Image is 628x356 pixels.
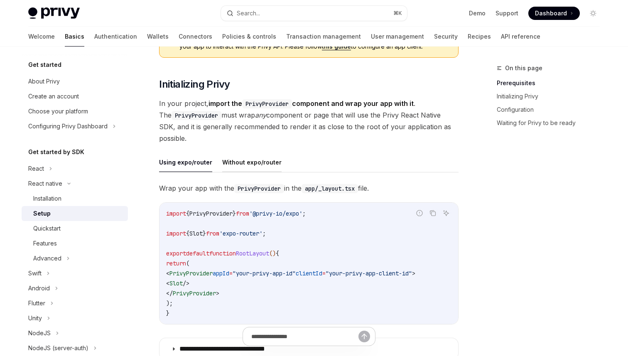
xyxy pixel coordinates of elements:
[33,209,51,219] div: Setup
[166,270,169,277] span: <
[159,152,212,172] button: Using expo/router
[28,106,88,116] div: Choose your platform
[497,76,606,90] a: Prerequisites
[166,309,169,317] span: }
[28,328,51,338] div: NodeJS
[216,290,219,297] span: >
[28,60,61,70] h5: Get started
[206,230,219,237] span: from
[166,260,186,267] span: return
[169,270,213,277] span: PrivyProvider
[159,78,230,91] span: Initializing Privy
[586,7,600,20] button: Toggle dark mode
[33,194,61,204] div: Installation
[22,104,128,119] a: Choose your platform
[296,270,322,277] span: clientId
[28,164,44,174] div: React
[186,250,209,257] span: default
[236,210,249,217] span: from
[222,152,282,172] button: Without expo/router
[173,290,216,297] span: PrivyProvider
[434,27,458,47] a: Security
[242,99,292,108] code: PrivyProvider
[22,221,128,236] a: Quickstart
[166,210,186,217] span: import
[22,236,128,251] a: Features
[65,27,84,47] a: Basics
[203,230,206,237] span: }
[528,7,580,20] a: Dashboard
[219,230,262,237] span: 'expo-router'
[33,253,61,263] div: Advanced
[33,223,61,233] div: Quickstart
[147,27,169,47] a: Wallets
[302,210,306,217] span: ;
[189,230,203,237] span: Slot
[427,208,438,219] button: Copy the contents from the code block
[28,76,60,86] div: About Privy
[497,103,606,116] a: Configuration
[468,27,491,47] a: Recipes
[441,208,451,219] button: Ask AI
[166,290,173,297] span: </
[22,206,128,221] a: Setup
[221,6,407,21] button: Search...⌘K
[229,270,233,277] span: =
[276,250,279,257] span: {
[237,8,260,18] div: Search...
[159,98,459,144] span: In your project, . The must wrap component or page that will use the Privy React Native SDK, and ...
[186,260,189,267] span: (
[469,9,486,17] a: Demo
[28,7,80,19] img: light logo
[28,313,42,323] div: Unity
[302,184,358,193] code: app/_layout.tsx
[22,89,128,104] a: Create an account
[166,300,173,307] span: );
[189,210,233,217] span: PrivyProvider
[28,91,79,101] div: Create an account
[166,230,186,237] span: import
[233,270,296,277] span: "your-privy-app-id"
[22,74,128,89] a: About Privy
[496,9,518,17] a: Support
[209,250,236,257] span: function
[222,27,276,47] a: Policies & controls
[28,283,50,293] div: Android
[28,298,45,308] div: Flutter
[269,250,276,257] span: ()
[249,210,302,217] span: '@privy-io/expo'
[22,191,128,206] a: Installation
[412,270,415,277] span: >
[209,99,414,108] strong: import the component and wrap your app with it
[255,111,266,119] em: any
[166,250,186,257] span: export
[234,184,284,193] code: PrivyProvider
[172,111,221,120] code: PrivyProvider
[183,280,189,287] span: />
[28,268,42,278] div: Swift
[233,210,236,217] span: }
[497,90,606,103] a: Initializing Privy
[326,270,412,277] span: "your-privy-app-client-id"
[371,27,424,47] a: User management
[505,63,542,73] span: On this page
[213,270,229,277] span: appId
[28,27,55,47] a: Welcome
[166,280,169,287] span: <
[358,331,370,342] button: Send message
[236,250,269,257] span: RootLayout
[322,270,326,277] span: =
[28,343,88,353] div: NodeJS (server-auth)
[169,280,183,287] span: Slot
[501,27,540,47] a: API reference
[94,27,137,47] a: Authentication
[262,230,266,237] span: ;
[186,230,189,237] span: {
[33,238,57,248] div: Features
[535,9,567,17] span: Dashboard
[28,121,108,131] div: Configuring Privy Dashboard
[186,210,189,217] span: {
[159,182,459,194] span: Wrap your app with the in the file.
[28,147,84,157] h5: Get started by SDK
[179,27,212,47] a: Connectors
